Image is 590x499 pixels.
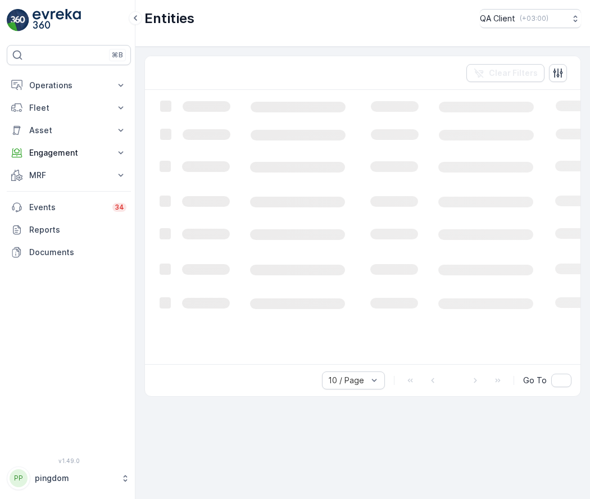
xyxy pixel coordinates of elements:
button: Fleet [7,97,131,119]
p: MRF [29,170,108,181]
span: Go To [523,375,547,386]
p: Fleet [29,102,108,114]
p: Events [29,202,106,213]
p: Reports [29,224,126,235]
a: Documents [7,241,131,264]
p: ( +03:00 ) [520,14,548,23]
a: Reports [7,219,131,241]
div: PP [10,469,28,487]
span: v 1.49.0 [7,457,131,464]
button: MRF [7,164,131,187]
p: QA Client [480,13,515,24]
button: Operations [7,74,131,97]
p: Asset [29,125,108,136]
button: QA Client(+03:00) [480,9,581,28]
img: logo_light-DOdMpM7g.png [33,9,81,31]
p: Operations [29,80,108,91]
p: pingdom [35,473,115,484]
img: logo [7,9,29,31]
button: Clear Filters [466,64,544,82]
p: Engagement [29,147,108,158]
button: Engagement [7,142,131,164]
p: Documents [29,247,126,258]
p: Clear Filters [489,67,538,79]
p: 34 [115,203,124,212]
button: PPpingdom [7,466,131,490]
button: Asset [7,119,131,142]
a: Events34 [7,196,131,219]
p: Entities [144,10,194,28]
p: ⌘B [112,51,123,60]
